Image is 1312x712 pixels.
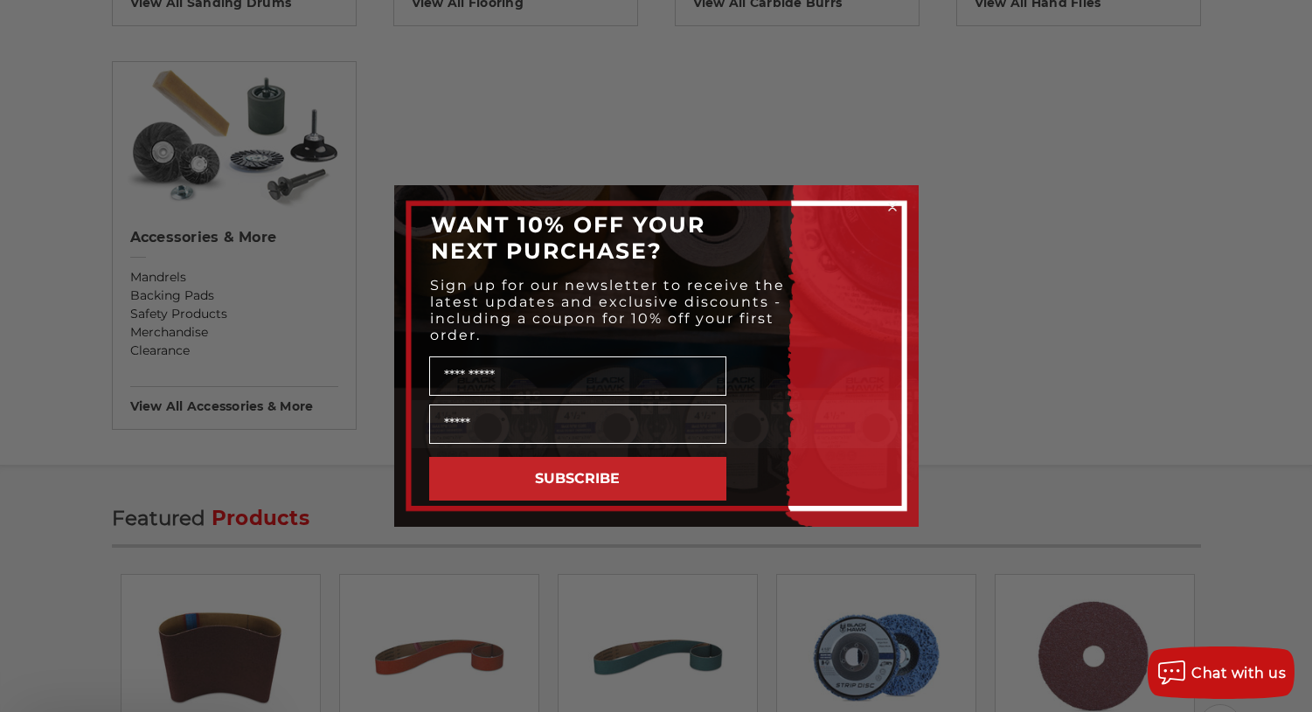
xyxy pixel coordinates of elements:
[429,404,726,444] input: Email
[431,211,705,264] span: WANT 10% OFF YOUR NEXT PURCHASE?
[430,277,785,343] span: Sign up for our newsletter to receive the latest updates and exclusive discounts - including a co...
[1148,646,1295,699] button: Chat with us
[884,198,901,216] button: Close dialog
[429,457,726,501] button: SUBSCRIBE
[1191,665,1286,681] span: Chat with us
